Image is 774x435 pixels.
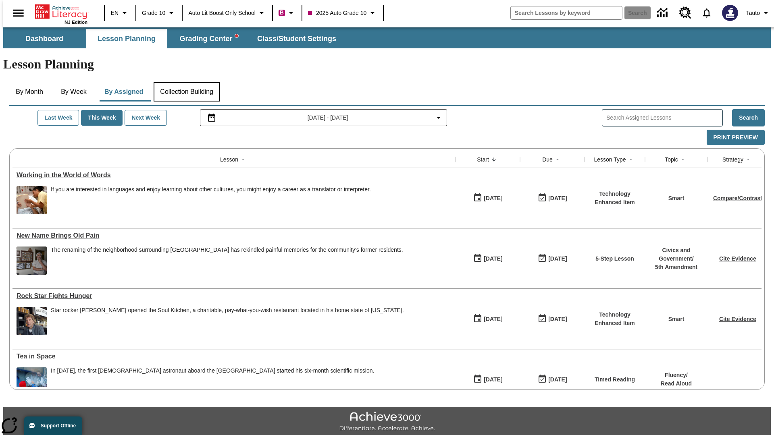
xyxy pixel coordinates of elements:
[470,372,505,387] button: 10/06/25: First time the lesson was available
[17,353,451,360] div: Tea in Space
[98,34,156,43] span: Lesson Planning
[511,6,622,19] input: search field
[339,412,435,432] img: Achieve3000 Differentiate Accelerate Achieve
[154,82,220,101] button: Collection Building
[717,2,743,23] button: Select a new avatar
[589,190,641,207] p: Technology Enhanced Item
[51,367,374,396] div: In December 2015, the first British astronaut aboard the International Space Station started his ...
[548,193,567,203] div: [DATE]
[678,155,688,164] button: Sort
[17,172,451,179] div: Working in the World of Words
[743,155,753,164] button: Sort
[179,34,238,43] span: Grading Center
[204,113,444,122] button: Select the date range menu item
[535,311,570,327] button: 10/08/25: Last day the lesson can be accessed
[713,195,762,201] a: Compare/Contrast
[668,315,685,323] p: Smart
[98,82,150,101] button: By Assigned
[41,423,76,429] span: Support Offline
[548,375,567,385] div: [DATE]
[17,307,47,335] img: A man in a restaurant with jars and dishes in the background and a sign that says Soul Kitchen. R...
[17,367,47,396] img: An astronaut, the first from the United Kingdom to travel to the International Space Station, wav...
[86,29,167,48] button: Lesson Planning
[484,314,502,324] div: [DATE]
[139,6,179,20] button: Grade: Grade 10, Select a grade
[25,34,63,43] span: Dashboard
[535,372,570,387] button: 10/12/25: Last day the lesson can be accessed
[54,82,94,101] button: By Week
[35,4,87,20] a: Home
[722,155,743,164] div: Strategy
[470,251,505,266] button: 10/07/25: First time the lesson was available
[9,82,50,101] button: By Month
[64,20,87,25] span: NJ Edition
[17,232,451,239] a: New Name Brings Old Pain, Lessons
[169,29,249,48] button: Grading Center
[3,57,771,72] h1: Lesson Planning
[142,9,165,17] span: Grade 10
[37,110,79,126] button: Last Week
[470,311,505,327] button: 10/06/25: First time the lesson was available
[746,9,760,17] span: Tauto
[484,254,502,264] div: [DATE]
[308,9,366,17] span: 2025 Auto Grade 10
[489,155,499,164] button: Sort
[661,371,692,379] p: Fluency /
[594,155,626,164] div: Lesson Type
[17,246,47,275] img: dodgertown_121813.jpg
[548,254,567,264] div: [DATE]
[235,34,238,37] svg: writing assistant alert
[553,155,562,164] button: Sort
[548,314,567,324] div: [DATE]
[626,155,636,164] button: Sort
[535,251,570,266] button: 10/13/25: Last day the lesson can be accessed
[589,311,641,327] p: Technology Enhanced Item
[51,186,371,214] div: If you are interested in languages and enjoy learning about other cultures, you might enjoy a car...
[51,307,404,335] div: Star rocker Jon Bon Jovi opened the Soul Kitchen, a charitable, pay-what-you-wish restaurant loca...
[649,246,703,263] p: Civics and Government /
[4,29,85,48] button: Dashboard
[17,186,47,214] img: An interpreter holds a document for a patient at a hospital. Interpreters help people by translat...
[470,191,505,206] button: 10/07/25: First time the lesson was available
[51,307,404,314] div: Star rocker [PERSON_NAME] opened the Soul Kitchen, a charitable, pay-what-you-wish restaurant loc...
[51,186,371,193] div: If you are interested in languages and enjoy learning about other cultures, you might enjoy a car...
[51,246,403,275] div: The renaming of the neighborhood surrounding Dodger Stadium has rekindled painful memories for th...
[665,155,678,164] div: Topic
[81,110,123,126] button: This Week
[707,130,765,145] button: Print Preview
[477,155,489,164] div: Start
[308,114,348,122] span: [DATE] - [DATE]
[3,27,771,48] div: SubNavbar
[305,6,381,20] button: Class: 2025 Auto Grade 10, Select your class
[535,191,570,206] button: 10/07/25: Last day the lesson can be accessed
[434,113,443,122] svg: Collapse Date Range Filter
[51,246,403,253] div: The renaming of the neighborhood surrounding [GEOGRAPHIC_DATA] has rekindled painful memories for...
[24,416,82,435] button: Support Offline
[595,255,634,263] p: 5-Step Lesson
[3,29,343,48] div: SubNavbar
[220,155,238,164] div: Lesson
[732,109,765,126] button: Search
[275,6,299,20] button: Boost Class color is violet red. Change class color
[652,2,674,24] a: Data Center
[674,2,696,24] a: Resource Center, Will open in new tab
[188,9,256,17] span: Auto Lit Boost only School
[238,155,248,164] button: Sort
[251,29,343,48] button: Class/Student Settings
[17,292,451,300] div: Rock Star Fights Hunger
[661,379,692,388] p: Read Aloud
[111,9,119,17] span: EN
[484,193,502,203] div: [DATE]
[280,8,284,18] span: B
[35,3,87,25] div: Home
[17,232,451,239] div: New Name Brings Old Pain
[542,155,553,164] div: Due
[185,6,270,20] button: School: Auto Lit Boost only School, Select your school
[107,6,133,20] button: Language: EN, Select a language
[125,110,167,126] button: Next Week
[484,375,502,385] div: [DATE]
